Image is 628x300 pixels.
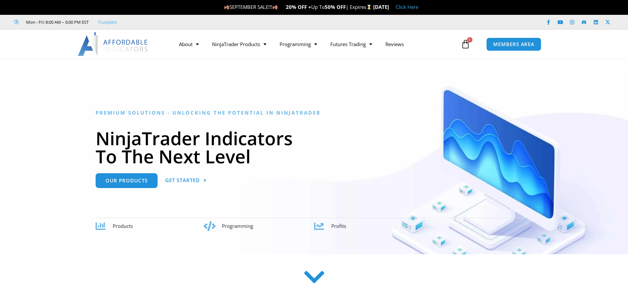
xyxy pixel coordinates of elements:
a: NinjaTrader Products [205,37,273,52]
span: Our Products [105,178,148,183]
span: Get Started [165,178,200,183]
img: ⌛ [367,5,372,10]
nav: Menu [172,37,459,52]
strong: 20% OFF + [286,4,311,10]
a: Get Started [165,173,207,188]
a: Trustpilot [98,18,117,26]
strong: 50% OFF [325,4,346,10]
img: 🍂 [273,5,278,10]
span: SEPTEMBER SALE!!! Up To | Expires [224,4,373,10]
h6: Premium Solutions - Unlocking the Potential in NinjaTrader [96,110,532,116]
a: Our Products [96,173,158,188]
strong: [DATE] [373,4,389,10]
span: Profits [331,223,346,229]
img: 🍂 [224,5,229,10]
a: About [172,37,205,52]
span: Mon - Fri: 8:00 AM – 6:00 PM EST [24,18,89,26]
span: MEMBERS AREA [493,42,534,47]
a: 0 [451,35,480,54]
a: MEMBERS AREA [486,38,541,51]
span: 0 [467,37,472,42]
img: LogoAI | Affordable Indicators – NinjaTrader [78,32,149,56]
span: Products [113,223,133,229]
a: Reviews [379,37,410,52]
span: Programming [222,223,253,229]
a: Programming [273,37,324,52]
h1: NinjaTrader Indicators To The Next Level [96,129,532,165]
a: Futures Trading [324,37,379,52]
a: Click Here [396,4,418,10]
